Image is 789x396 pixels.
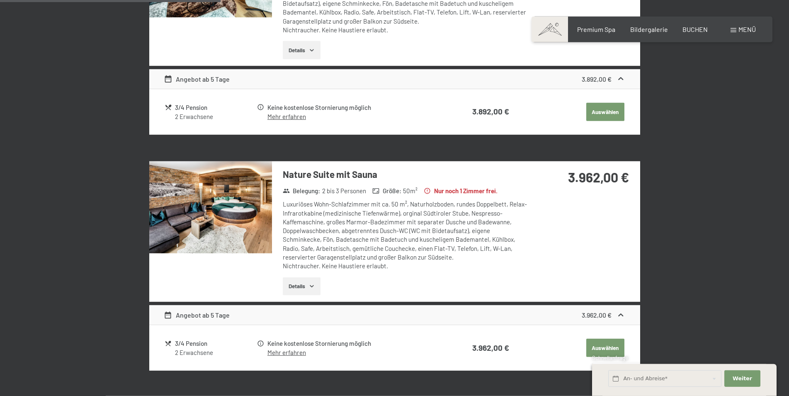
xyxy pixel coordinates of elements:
div: 3/4 Pension [175,339,256,348]
a: Premium Spa [577,25,615,33]
button: Auswählen [586,339,624,357]
div: Keine kostenlose Stornierung möglich [267,103,440,112]
div: Luxuriöses Wohn-Schlafzimmer mit ca. 50 m², Naturholzboden, rundes Doppelbett, Relax-Infrarotkabi... [283,200,529,270]
strong: 3.962,00 € [568,169,629,185]
button: Weiter [724,370,760,387]
a: Mehr erfahren [267,113,306,120]
div: 2 Erwachsene [175,112,256,121]
a: Mehr erfahren [267,349,306,356]
span: 50 m² [403,187,418,195]
strong: Belegung : [283,187,320,195]
strong: 3.892,00 € [582,75,612,83]
div: 3/4 Pension [175,103,256,112]
div: Angebot ab 5 Tage3.962,00 € [149,305,640,325]
span: 2 bis 3 Personen [322,187,366,195]
img: mss_renderimg.php [149,161,272,253]
a: BUCHEN [682,25,708,33]
div: Angebot ab 5 Tage [164,74,230,84]
div: Angebot ab 5 Tage [164,310,230,320]
strong: 3.962,00 € [582,311,612,319]
strong: Nur noch 1 Zimmer frei. [424,187,498,195]
span: Schnellanfrage [592,355,628,361]
button: Details [283,277,320,296]
div: 2 Erwachsene [175,348,256,357]
h3: Nature Suite mit Sauna [283,168,529,181]
strong: 3.962,00 € [472,343,509,352]
strong: 3.892,00 € [472,107,509,116]
button: Details [283,41,320,59]
button: Auswählen [586,103,624,121]
span: Menü [738,25,756,33]
span: Weiter [733,375,752,382]
a: Bildergalerie [630,25,668,33]
div: Keine kostenlose Stornierung möglich [267,339,440,348]
strong: Größe : [372,187,401,195]
div: Angebot ab 5 Tage3.892,00 € [149,69,640,89]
